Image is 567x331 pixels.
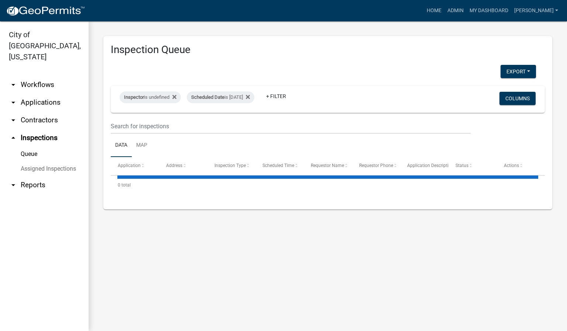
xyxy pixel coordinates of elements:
a: My Dashboard [467,4,511,18]
span: Application Description [407,163,454,168]
span: Application [118,163,141,168]
button: Columns [499,92,536,105]
datatable-header-cell: Application [111,157,159,175]
span: Status [456,163,468,168]
span: Inspection Type [214,163,246,168]
a: Home [424,4,444,18]
input: Search for inspections [111,119,471,134]
span: Actions [504,163,519,168]
datatable-header-cell: Requestor Name [304,157,352,175]
datatable-header-cell: Requestor Phone [352,157,400,175]
datatable-header-cell: Address [159,157,207,175]
span: Scheduled Date [191,94,224,100]
a: [PERSON_NAME] [511,4,561,18]
i: arrow_drop_up [9,133,18,142]
a: Map [132,134,152,157]
datatable-header-cell: Status [449,157,497,175]
span: Address [166,163,182,168]
datatable-header-cell: Application Description [400,157,449,175]
datatable-header-cell: Scheduled Time [255,157,304,175]
i: arrow_drop_down [9,116,18,125]
i: arrow_drop_down [9,98,18,107]
i: arrow_drop_down [9,80,18,89]
i: arrow_drop_down [9,181,18,189]
div: is undefined [120,91,181,103]
a: Data [111,134,132,157]
span: Inspector [124,94,144,100]
span: Requestor Name [311,163,344,168]
datatable-header-cell: Actions [496,157,545,175]
div: 0 total [111,176,545,194]
span: Scheduled Time [262,163,294,168]
h3: Inspection Queue [111,43,545,56]
a: + Filter [260,90,292,103]
div: is [DATE] [187,91,254,103]
a: Admin [444,4,467,18]
span: Requestor Phone [359,163,393,168]
datatable-header-cell: Inspection Type [207,157,255,175]
button: Export [501,65,536,78]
